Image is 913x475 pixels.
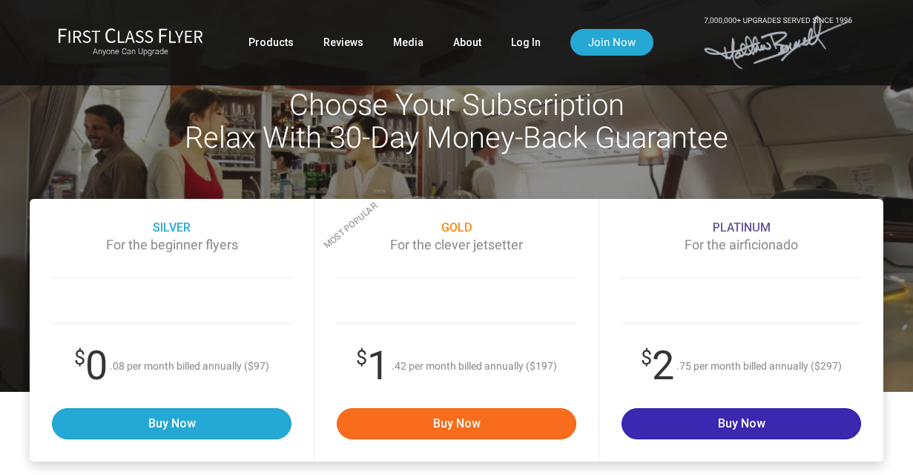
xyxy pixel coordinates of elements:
[248,29,294,56] a: Products
[58,27,203,57] a: First Class FlyerAnyone Can Upgrade
[622,235,861,256] div: For the airficionado
[622,408,861,439] div: Buy Now
[676,360,842,373] div: .75 per month billed annually ($297)
[393,29,423,56] a: Media
[185,88,728,155] span: Choose Your Subscription Relax With 30-Day Money-Back Guarantee
[641,346,652,370] span: $
[652,342,673,389] span: 2
[511,29,541,56] a: Log In
[367,342,388,389] span: 1
[52,221,291,235] h3: Silver
[622,221,861,235] h3: Platinum
[453,29,481,56] a: About
[570,29,653,56] a: Join Now
[52,408,291,439] div: Buy Now
[356,346,367,370] span: $
[337,408,576,439] div: Buy Now
[58,47,203,57] small: Anyone Can Upgrade
[52,235,291,256] div: For the beginner flyers
[58,27,203,43] img: First Class Flyer
[337,221,576,235] h3: Gold
[85,342,106,389] span: 0
[337,235,576,256] div: For the clever jetsetter
[74,346,85,370] span: $
[392,360,557,373] div: .42 per month billed annually ($197)
[289,171,412,280] div: Most Popular
[323,29,363,56] a: Reviews
[110,360,269,373] div: .08 per month billed annually ($97)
